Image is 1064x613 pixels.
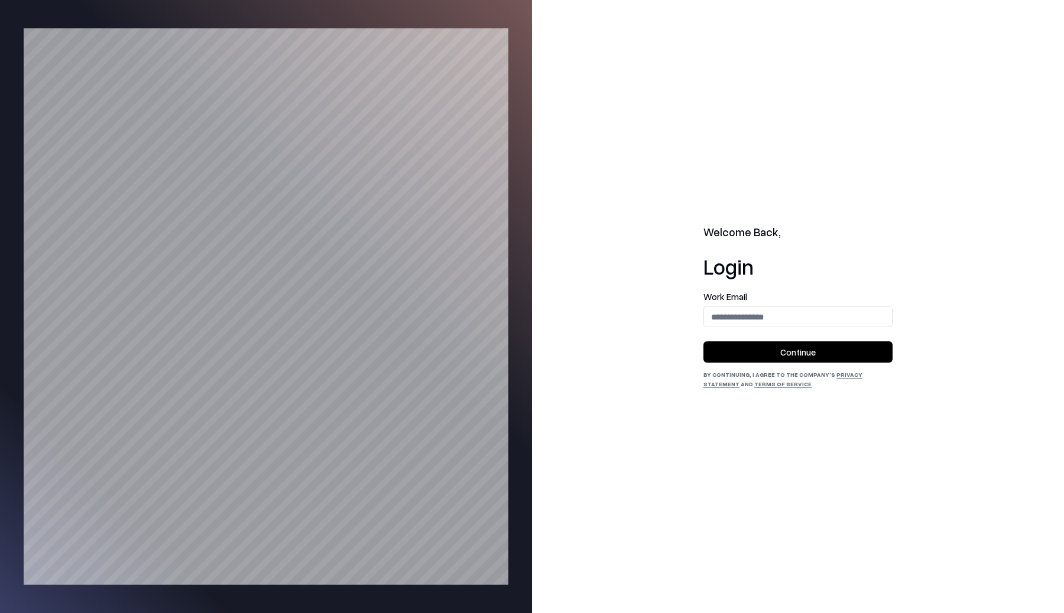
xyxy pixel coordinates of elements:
label: Work Email [703,292,893,301]
div: By continuing, I agree to the Company's and [703,370,893,389]
a: Terms of Service [754,380,812,387]
h1: Login [703,255,893,278]
button: Continue [703,341,893,363]
h2: Welcome Back, [703,224,893,241]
